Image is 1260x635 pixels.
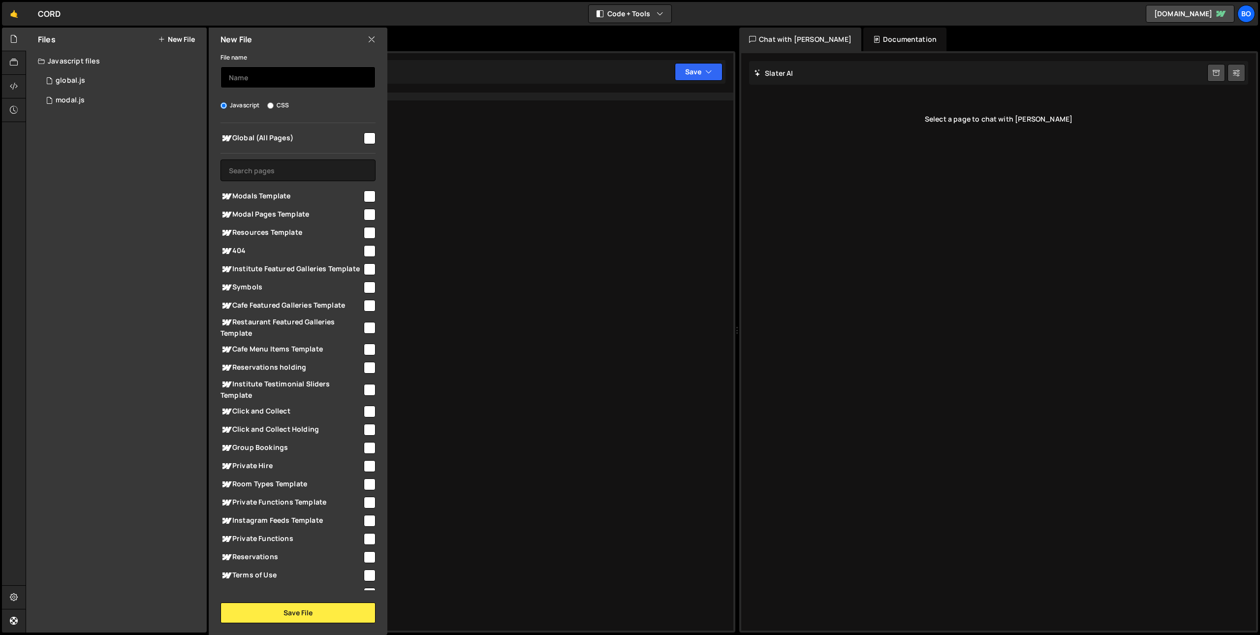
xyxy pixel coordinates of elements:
[675,63,723,81] button: Save
[220,570,362,581] span: Terms of Use
[56,76,85,85] div: global.js
[749,99,1248,139] div: Select a page to chat with [PERSON_NAME]
[220,442,362,454] span: Group Bookings
[220,406,362,417] span: Click and Collect
[220,159,376,181] input: Search pages
[267,102,274,109] input: CSS
[220,515,362,527] span: Instagram Feeds Template
[267,100,289,110] label: CSS
[220,362,362,374] span: Reservations holding
[220,478,362,490] span: Room Types Template
[220,132,362,144] span: Global (All Pages)
[220,379,362,400] span: Institute Testimonial Sliders Template
[2,2,26,26] a: 🤙
[220,66,376,88] input: Name
[220,209,362,221] span: Modal Pages Template
[38,8,61,20] div: CORD
[56,96,85,105] div: modal.js
[220,282,362,293] span: Symbols
[1237,5,1255,23] a: Bo
[1146,5,1234,23] a: [DOMAIN_NAME]
[863,28,946,51] div: Documentation
[220,263,362,275] span: Institute Featured Galleries Template
[38,71,207,91] div: 11597/45972.js
[220,603,376,623] button: Save File
[220,317,362,338] span: Restaurant Featured Galleries Template
[220,227,362,239] span: Resources Template
[38,91,207,110] div: 11597/27445.js
[220,424,362,436] span: Click and Collect Holding
[589,5,671,23] button: Code + Tools
[220,533,362,545] span: Private Functions
[220,588,362,600] span: Cookie Policy
[220,344,362,355] span: Cafe Menu Items Template
[220,497,362,508] span: Private Functions Template
[754,68,793,78] h2: Slater AI
[26,51,207,71] div: Javascript files
[220,34,252,45] h2: New File
[220,300,362,312] span: Cafe Featured Galleries Template
[220,551,362,563] span: Reservations
[220,245,362,257] span: 404
[38,34,56,45] h2: Files
[220,190,362,202] span: Modals Template
[739,28,861,51] div: Chat with [PERSON_NAME]
[220,460,362,472] span: Private Hire
[220,100,260,110] label: Javascript
[158,35,195,43] button: New File
[220,102,227,109] input: Javascript
[220,53,247,63] label: File name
